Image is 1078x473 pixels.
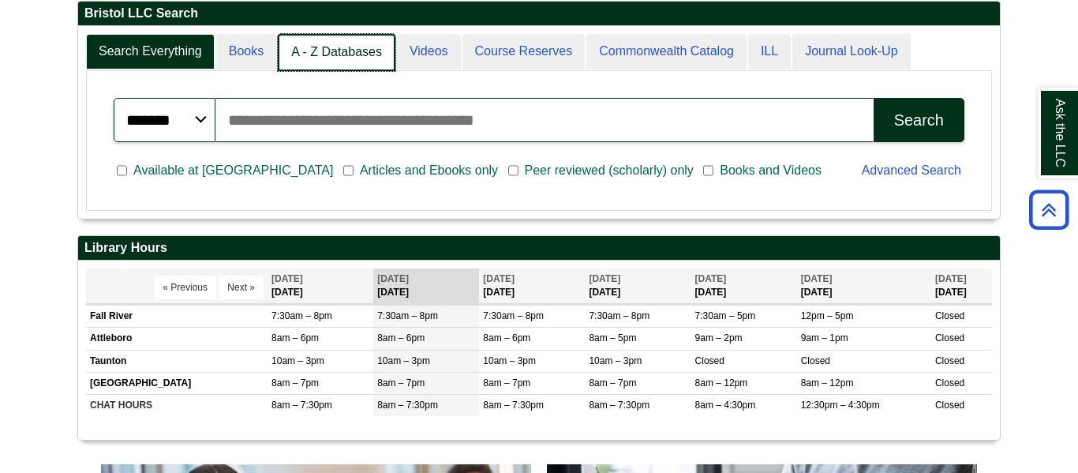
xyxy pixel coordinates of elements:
[377,355,430,366] span: 10am – 3pm
[931,268,992,304] th: [DATE]
[518,161,700,180] span: Peer reviewed (scholarly) only
[695,400,756,411] span: 8am – 4:30pm
[589,332,636,343] span: 8am – 5pm
[935,332,964,343] span: Closed
[589,273,620,284] span: [DATE]
[695,310,756,321] span: 7:30am – 5pm
[377,310,438,321] span: 7:30am – 8pm
[86,350,268,372] td: Taunton
[127,161,339,180] span: Available at [GEOGRAPHIC_DATA]
[78,2,1000,26] h2: Bristol LLC Search
[271,355,324,366] span: 10am – 3pm
[589,310,649,321] span: 7:30am – 8pm
[508,163,518,178] input: Peer reviewed (scholarly) only
[268,268,373,304] th: [DATE]
[373,268,479,304] th: [DATE]
[713,161,828,180] span: Books and Videos
[801,332,848,343] span: 9am – 1pm
[691,268,797,304] th: [DATE]
[154,276,216,299] button: « Previous
[801,310,854,321] span: 12pm – 5pm
[462,34,586,69] a: Course Reserves
[216,34,276,69] a: Books
[354,161,504,180] span: Articles and Ebooks only
[86,328,268,350] td: Attleboro
[695,332,743,343] span: 9am – 2pm
[479,268,585,304] th: [DATE]
[935,310,964,321] span: Closed
[874,98,964,142] button: Search
[801,273,833,284] span: [DATE]
[117,163,127,178] input: Available at [GEOGRAPHIC_DATA]
[894,111,944,130] div: Search
[801,377,854,389] span: 8am – 12pm
[271,273,303,284] span: [DATE]
[589,355,642,366] span: 10am – 3pm
[377,400,438,411] span: 8am – 7:30pm
[935,377,964,389] span: Closed
[935,355,964,366] span: Closed
[695,377,748,389] span: 8am – 12pm
[271,332,319,343] span: 8am – 6pm
[483,273,515,284] span: [DATE]
[589,400,649,411] span: 8am – 7:30pm
[483,332,530,343] span: 8am – 6pm
[86,372,268,394] td: [GEOGRAPHIC_DATA]
[397,34,461,69] a: Videos
[695,355,724,366] span: Closed
[589,377,636,389] span: 8am – 7pm
[377,332,425,343] span: 8am – 6pm
[801,355,830,366] span: Closed
[703,163,713,178] input: Books and Videos
[483,310,544,321] span: 7:30am – 8pm
[862,163,961,177] a: Advanced Search
[271,400,332,411] span: 8am – 7:30pm
[219,276,264,299] button: Next »
[78,236,1000,261] h2: Library Hours
[86,306,268,328] td: Fall River
[271,377,319,389] span: 8am – 7pm
[797,268,931,304] th: [DATE]
[935,273,967,284] span: [DATE]
[86,34,215,69] a: Search Everything
[585,268,691,304] th: [DATE]
[271,310,332,321] span: 7:30am – 8pm
[801,400,880,411] span: 12:30pm – 4:30pm
[748,34,791,69] a: ILL
[483,400,544,411] span: 8am – 7:30pm
[586,34,747,69] a: Commonwealth Catalog
[483,355,536,366] span: 10am – 3pm
[483,377,530,389] span: 8am – 7pm
[1024,199,1074,220] a: Back to Top
[377,273,409,284] span: [DATE]
[278,34,395,71] a: A - Z Databases
[343,163,354,178] input: Articles and Ebooks only
[935,400,964,411] span: Closed
[792,34,910,69] a: Journal Look-Up
[377,377,425,389] span: 8am – 7pm
[86,394,268,416] td: CHAT HOURS
[695,273,727,284] span: [DATE]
